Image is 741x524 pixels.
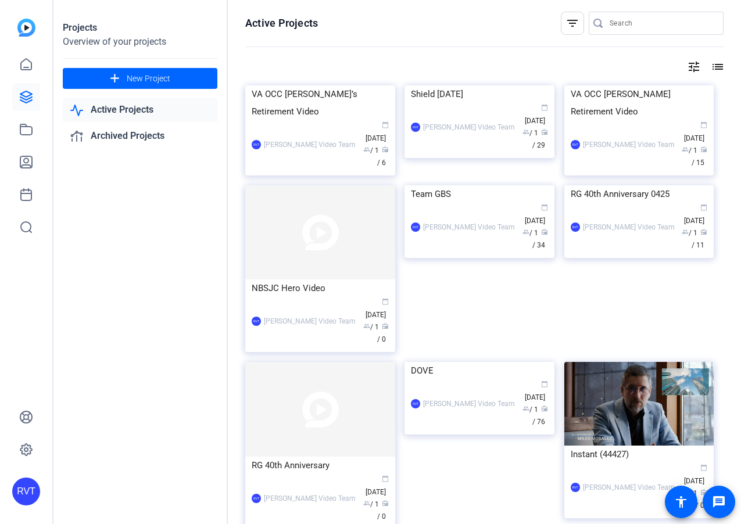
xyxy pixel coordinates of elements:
mat-icon: add [108,71,122,86]
span: calendar_today [700,204,707,211]
div: RVT [411,123,420,132]
div: [PERSON_NAME] Video Team [423,398,515,410]
div: RVT [571,483,580,492]
span: / 34 [532,229,548,249]
div: [PERSON_NAME] Video Team [583,482,675,493]
div: Projects [63,21,217,35]
span: calendar_today [700,121,707,128]
div: Instant (44427) [571,446,708,463]
span: / 1 [522,405,538,414]
span: calendar_today [541,104,548,111]
mat-icon: filter_list [565,16,579,30]
span: group [682,228,689,235]
mat-icon: accessibility [674,495,688,509]
span: New Project [127,73,170,85]
span: radio [700,228,707,235]
div: Overview of your projects [63,35,217,49]
input: Search [610,16,714,30]
span: group [363,146,370,153]
div: VA OCC [PERSON_NAME] Retirement Video [571,85,708,120]
span: / 0 [377,323,389,343]
span: [DATE] [366,476,389,496]
span: calendar_today [541,204,548,211]
div: VA OCC [PERSON_NAME]’s Retirement Video [252,85,389,120]
div: RVT [411,222,420,232]
span: / 1 [682,229,697,237]
span: calendar_today [382,121,389,128]
span: / 6 [377,146,389,167]
span: radio [541,405,548,412]
span: radio [541,128,548,135]
span: calendar_today [700,464,707,471]
span: / 1 [522,129,538,137]
mat-icon: tune [687,60,701,74]
span: / 1 [363,323,379,331]
span: / 0 [696,489,707,509]
div: [PERSON_NAME] Video Team [583,139,675,150]
span: group [363,322,370,329]
div: [PERSON_NAME] Video Team [264,493,356,504]
span: / 1 [363,500,379,508]
div: RVT [252,317,261,326]
button: New Project [63,68,217,89]
span: / 0 [377,500,389,521]
span: [DATE] [525,381,548,401]
a: Active Projects [63,98,217,122]
span: group [363,500,370,507]
div: RVT [252,140,261,149]
div: Team GBS [411,185,548,203]
a: Archived Projects [63,124,217,148]
span: group [522,228,529,235]
div: [PERSON_NAME] Video Team [264,315,356,327]
span: [DATE] [684,465,707,485]
div: [PERSON_NAME] Video Team [423,221,515,233]
span: calendar_today [382,475,389,482]
span: radio [382,500,389,507]
span: / 1 [363,146,379,155]
span: / 76 [532,405,548,426]
span: group [682,146,689,153]
span: [DATE] [684,204,707,225]
div: RG 40th Anniversary 0425 [571,185,708,203]
span: group [522,405,529,412]
div: NBSJC Hero Video [252,279,389,297]
div: Shield [DATE] [411,85,548,103]
span: [DATE] [525,204,548,225]
div: RG 40th Anniversary [252,457,389,474]
span: calendar_today [382,298,389,305]
span: radio [700,146,707,153]
h1: Active Projects [245,16,318,30]
span: radio [541,228,548,235]
mat-icon: list [710,60,724,74]
div: RVT [571,140,580,149]
div: [PERSON_NAME] Video Team [264,139,356,150]
div: RVT [571,222,580,232]
div: RVT [411,399,420,408]
div: RVT [252,494,261,503]
span: / 1 [522,229,538,237]
div: [PERSON_NAME] Video Team [423,121,515,133]
span: calendar_today [541,381,548,387]
div: RVT [12,478,40,505]
span: radio [382,322,389,329]
span: / 11 [692,229,707,249]
img: blue-gradient.svg [17,19,35,37]
div: DOVE [411,362,548,379]
mat-icon: message [712,495,726,509]
span: radio [382,146,389,153]
span: / 1 [682,146,697,155]
span: radio [700,489,707,496]
span: group [522,128,529,135]
div: [PERSON_NAME] Video Team [583,221,675,233]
